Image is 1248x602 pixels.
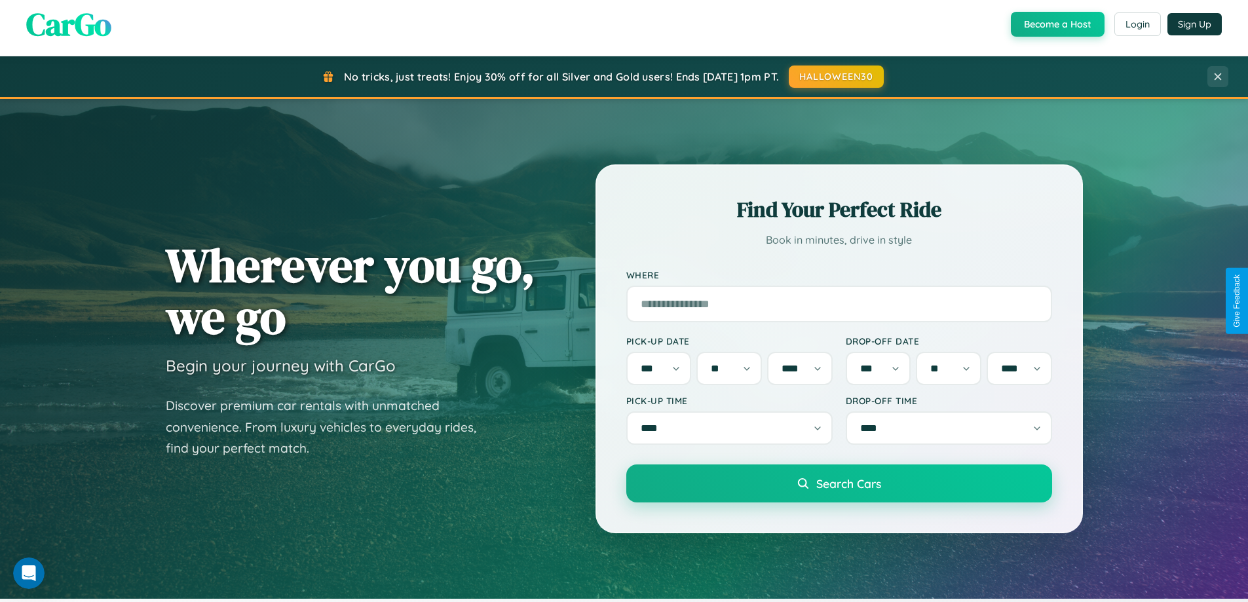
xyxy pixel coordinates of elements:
button: Sign Up [1167,13,1222,35]
button: Login [1114,12,1161,36]
p: Book in minutes, drive in style [626,231,1052,250]
span: Search Cars [816,476,881,491]
button: Become a Host [1011,12,1105,37]
span: No tricks, just treats! Enjoy 30% off for all Silver and Gold users! Ends [DATE] 1pm PT. [344,70,779,83]
label: Pick-up Time [626,395,833,406]
button: Search Cars [626,464,1052,502]
h2: Find Your Perfect Ride [626,195,1052,224]
span: CarGo [26,3,111,46]
iframe: Intercom live chat [13,557,45,589]
h3: Begin your journey with CarGo [166,356,396,375]
label: Drop-off Time [846,395,1052,406]
p: Discover premium car rentals with unmatched convenience. From luxury vehicles to everyday rides, ... [166,395,493,459]
h1: Wherever you go, we go [166,239,535,343]
label: Pick-up Date [626,335,833,347]
label: Where [626,269,1052,280]
label: Drop-off Date [846,335,1052,347]
div: Give Feedback [1232,274,1241,328]
button: HALLOWEEN30 [789,66,884,88]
